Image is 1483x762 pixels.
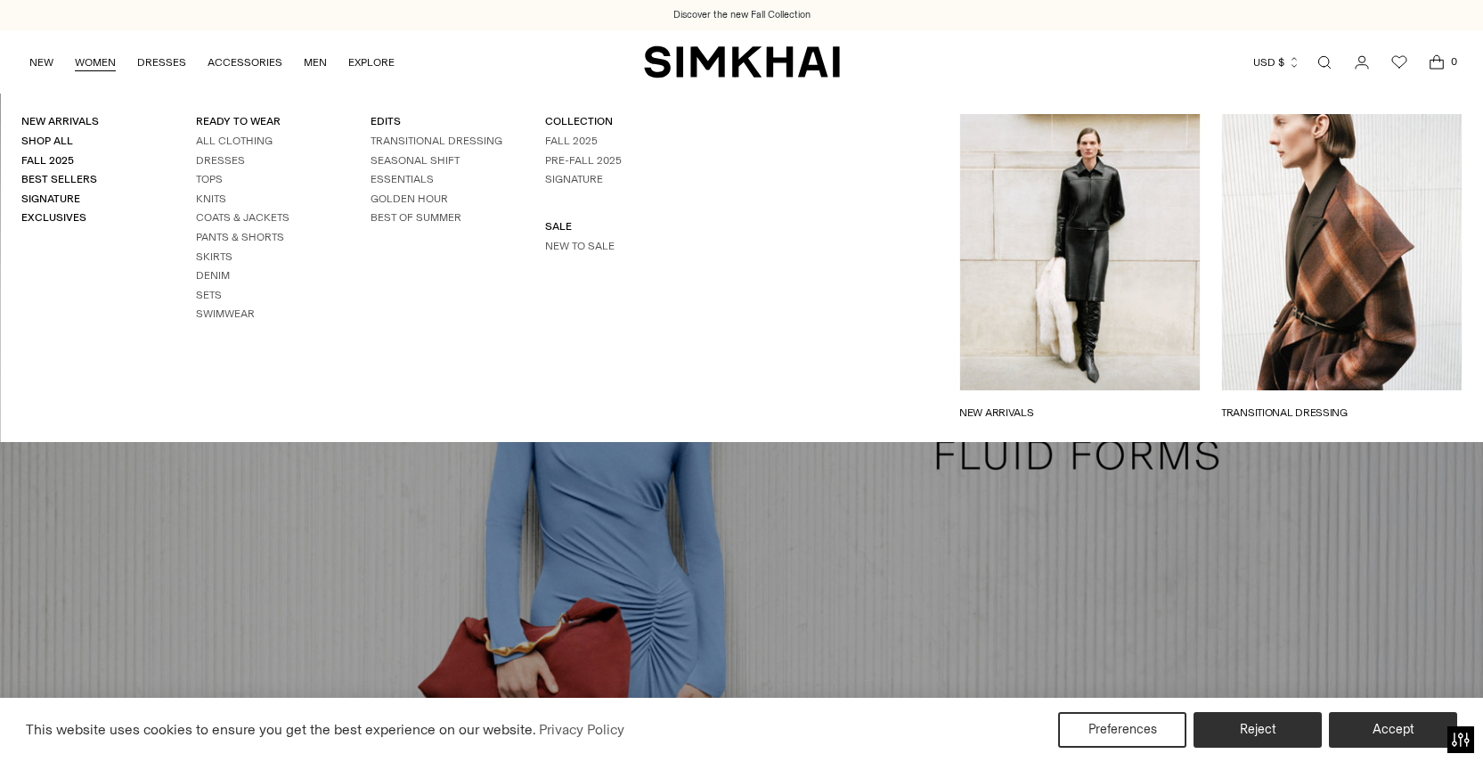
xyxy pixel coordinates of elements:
[1381,45,1417,80] a: Wishlist
[75,43,116,82] a: WOMEN
[1194,712,1322,748] button: Reject
[208,43,282,82] a: ACCESSORIES
[1253,43,1300,82] button: USD $
[348,43,395,82] a: EXPLORE
[1058,712,1186,748] button: Preferences
[304,43,327,82] a: MEN
[1419,45,1454,80] a: Open cart modal
[137,43,186,82] a: DRESSES
[29,43,53,82] a: NEW
[1446,53,1462,70] span: 0
[644,45,840,79] a: SIMKHAI
[673,8,811,22] a: Discover the new Fall Collection
[26,721,536,738] span: This website uses cookies to ensure you get the best experience on our website.
[1329,712,1457,748] button: Accept
[536,717,627,743] a: Privacy Policy (opens in a new tab)
[1307,45,1342,80] a: Open search modal
[1344,45,1380,80] a: Go to the account page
